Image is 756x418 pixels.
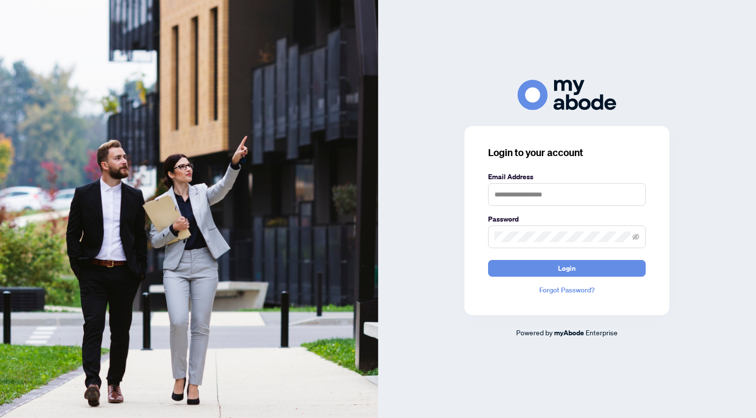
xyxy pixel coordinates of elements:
[488,214,646,225] label: Password
[488,171,646,182] label: Email Address
[516,328,553,337] span: Powered by
[554,327,584,338] a: myAbode
[558,260,576,276] span: Login
[518,80,616,110] img: ma-logo
[488,260,646,277] button: Login
[488,146,646,160] h3: Login to your account
[632,233,639,240] span: eye-invisible
[488,285,646,295] a: Forgot Password?
[586,328,618,337] span: Enterprise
